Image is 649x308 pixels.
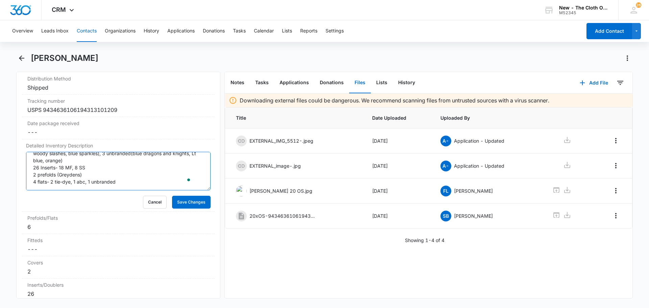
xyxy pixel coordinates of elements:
[26,142,211,149] label: Detailed Inventory Description
[225,72,250,93] button: Notes
[203,20,225,42] button: Donations
[12,20,33,42] button: Overview
[364,204,432,229] td: [DATE]
[41,20,69,42] button: Leads Inbox
[22,72,215,95] div: Distribution MethodShipped
[26,152,211,190] textarea: To enrich screen reader interactions, please activate Accessibility in Grammarly extension settings
[440,211,451,221] span: SB
[167,20,195,42] button: Applications
[364,179,432,204] td: [DATE]
[27,223,209,231] div: 6
[143,196,167,209] button: Cancel
[144,20,159,42] button: History
[27,97,209,104] label: Tracking number
[610,185,621,196] button: Overflow Menu
[440,136,451,146] span: A-
[22,117,215,139] div: Date package received---
[22,95,215,117] div: Tracking numberUSPS 9434636106194313101209
[236,114,356,121] span: Title
[240,96,549,104] p: Downloading external files could be dangerous. We recommend scanning files from untrusted sources...
[27,75,209,82] label: Distribution Method
[233,20,246,42] button: Tasks
[636,2,641,8] span: 26
[364,128,432,153] td: [DATE]
[27,84,209,92] div: Shipped
[573,75,615,91] button: Add File
[559,5,608,10] div: account name
[250,72,274,93] button: Tasks
[371,72,393,93] button: Lists
[254,20,274,42] button: Calendar
[31,53,98,63] h1: [PERSON_NAME]
[249,162,301,169] p: EXTERNAL_image-.jpg
[27,259,209,266] label: Covers
[27,120,209,127] label: Date package received
[105,20,136,42] button: Organizations
[372,114,424,121] span: Date Uploaded
[16,53,27,64] button: Back
[326,20,344,42] button: Settings
[282,20,292,42] button: Lists
[454,137,504,144] p: Application - Updated
[27,237,209,244] label: Fitteds
[440,161,451,171] span: A-
[22,256,215,279] div: Covers2
[636,2,641,8] div: notifications count
[314,72,349,93] button: Donations
[364,153,432,179] td: [DATE]
[440,114,536,121] span: Uploaded By
[27,290,209,298] div: 26
[300,20,317,42] button: Reports
[586,23,632,39] button: Add Contact
[77,20,97,42] button: Contacts
[454,212,493,219] p: [PERSON_NAME]
[393,72,420,93] button: History
[454,187,493,194] p: [PERSON_NAME]
[22,212,215,234] div: Prefolds/Flats6
[172,196,211,209] button: Save Changes
[27,128,209,136] dd: ---
[610,210,621,221] button: Overflow Menu
[622,53,633,64] button: Actions
[249,212,317,219] p: 20xOS-9434636106194313101209--[PERSON_NAME]-Mrquez-10102025.pdf
[349,72,371,93] button: Files
[27,267,209,276] div: 2
[440,186,451,196] span: FL
[27,245,209,253] dd: ---
[249,187,312,194] p: [PERSON_NAME] 20 OS.jpg
[610,160,621,171] button: Overflow Menu
[559,10,608,15] div: account id
[22,234,215,256] div: Fitteds---
[405,237,444,244] p: Showing 1-4 of 4
[27,281,209,288] label: Inserts/Doublers
[454,162,504,169] p: Application - Updated
[249,137,313,144] p: EXTERNAL_IMG_5512-.jpeg
[274,72,314,93] button: Applications
[22,279,215,301] div: Inserts/Doublers26
[610,135,621,146] button: Overflow Menu
[615,77,626,88] button: Filters
[27,214,209,221] label: Prefolds/Flats
[52,6,66,13] span: CRM
[27,106,209,114] div: USPS 9434636106194313101209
